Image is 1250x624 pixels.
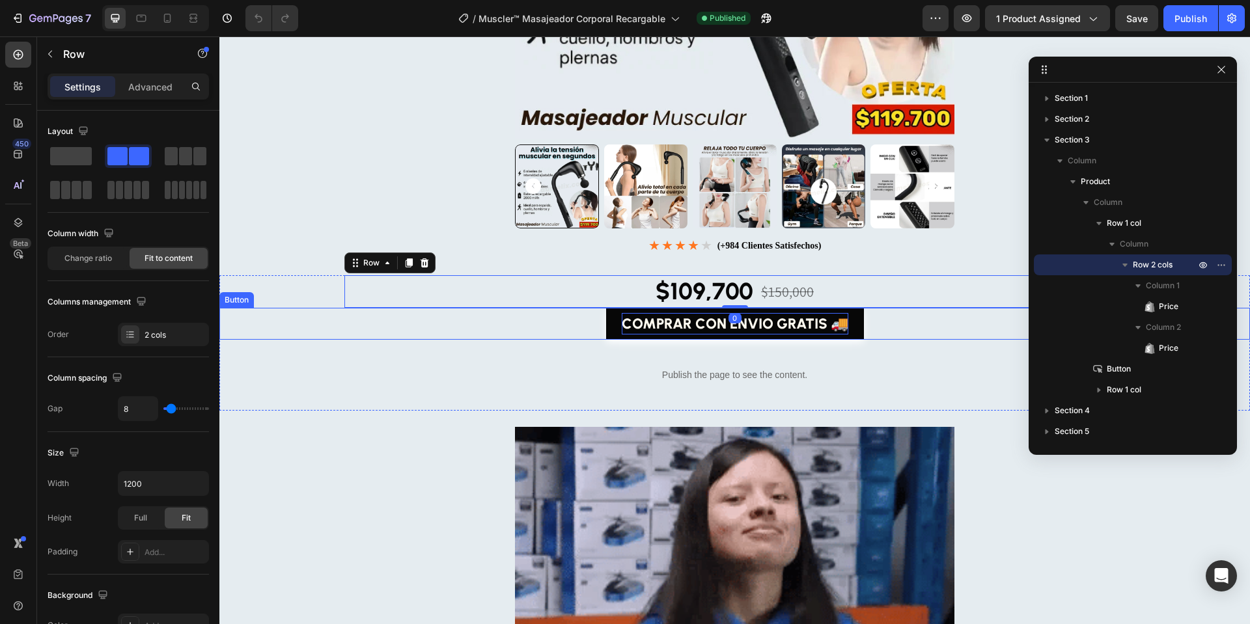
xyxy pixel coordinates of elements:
[64,252,112,264] span: Change ratio
[1126,13,1148,24] span: Save
[1174,12,1207,25] div: Publish
[118,472,208,495] input: Auto
[134,512,147,524] span: Full
[306,142,322,157] button: Carousel Back Arrow
[996,12,1081,25] span: 1 product assigned
[48,478,69,489] div: Width
[245,5,298,31] div: Undo/Redo
[145,547,206,558] div: Add...
[1107,217,1141,230] span: Row 1 col
[479,12,665,25] span: Muscler™ Masajeador Corporal Recargable
[48,225,117,243] div: Column width
[710,12,745,24] span: Published
[509,277,522,287] div: 0
[182,512,191,524] span: Fit
[1146,279,1180,292] span: Column 1
[48,512,72,524] div: Height
[1159,300,1178,313] span: Price
[48,403,62,414] div: Gap
[1107,383,1141,396] span: Row 1 col
[985,5,1110,31] button: 1 product assigned
[48,587,111,604] div: Background
[540,245,596,266] div: $150,000
[5,5,97,31] button: 7
[387,271,645,303] button: <p>COMPRAR CON ENVIO GRATIS 🚚</p>
[1206,560,1237,591] div: Open Intercom Messenger
[48,293,149,311] div: Columns management
[435,239,535,272] div: $109,700
[1055,404,1090,417] span: Section 4
[64,80,101,94] p: Settings
[63,46,174,62] p: Row
[1115,5,1158,31] button: Save
[118,397,158,420] input: Auto
[1055,425,1089,438] span: Section 5
[141,221,163,232] div: Row
[3,258,32,269] div: Button
[314,332,717,346] p: Publish the page to see the content.
[219,36,1250,624] iframe: Design area
[48,370,125,387] div: Column spacing
[498,202,602,216] div: (+984 Clientes Satisfechos)
[85,10,91,26] p: 7
[429,202,441,215] span: ★
[10,238,31,249] div: Beta
[1055,133,1090,146] span: Section 3
[455,202,467,215] span: ★
[1081,175,1110,188] span: Product
[473,12,476,25] span: /
[1133,258,1173,271] span: Row 2 cols
[48,123,91,141] div: Layout
[481,202,493,215] span: ★
[1159,342,1178,355] span: Price
[12,139,31,149] div: 450
[48,444,82,462] div: Size
[1107,362,1131,375] span: Button
[709,142,725,157] button: Carousel Next Arrow
[145,252,193,264] span: Fit to content
[145,329,206,341] div: 2 cols
[1120,237,1148,251] span: Column
[402,277,629,298] p: COMPRAR CON ENVIO GRATIS 🚚
[1146,321,1181,334] span: Column 2
[1055,92,1088,105] span: Section 1
[468,202,480,215] span: ★
[1055,113,1089,126] span: Section 2
[48,329,69,340] div: Order
[1094,196,1122,209] span: Column
[442,202,454,215] span: ★
[1068,154,1096,167] span: Column
[128,80,173,94] p: Advanced
[48,546,77,558] div: Padding
[1163,5,1218,31] button: Publish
